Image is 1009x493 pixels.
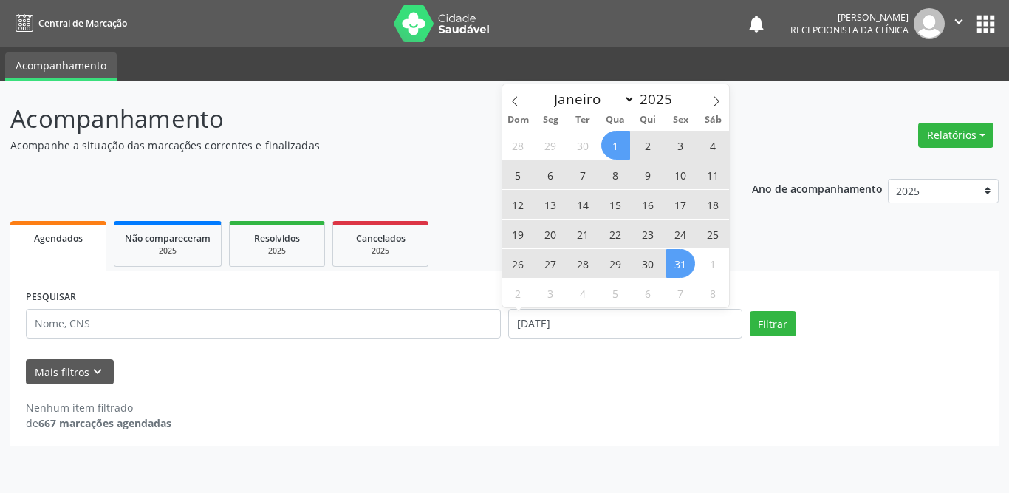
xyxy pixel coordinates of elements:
button: apps [973,11,999,37]
span: Cancelados [356,232,406,245]
span: Sex [664,115,697,125]
span: Setembro 29, 2025 [536,131,565,160]
button: Filtrar [750,311,796,336]
span: Outubro 27, 2025 [536,249,565,278]
span: Dom [502,115,535,125]
span: Outubro 21, 2025 [569,220,598,248]
span: Resolvidos [254,232,300,245]
span: Outubro 26, 2025 [504,249,533,278]
p: Acompanhamento [10,101,702,137]
div: 2025 [125,245,211,256]
span: Sáb [697,115,729,125]
span: Outubro 9, 2025 [634,160,663,189]
span: Novembro 2, 2025 [504,279,533,307]
span: Outubro 24, 2025 [666,220,695,248]
span: Novembro 4, 2025 [569,279,598,307]
span: Outubro 13, 2025 [536,190,565,219]
button:  [945,8,973,39]
span: Novembro 8, 2025 [699,279,728,307]
span: Novembro 7, 2025 [666,279,695,307]
div: de [26,415,171,431]
span: Ter [567,115,599,125]
span: Outubro 16, 2025 [634,190,663,219]
span: Outubro 8, 2025 [601,160,630,189]
span: Outubro 15, 2025 [601,190,630,219]
button: notifications [746,13,767,34]
span: Outubro 1, 2025 [601,131,630,160]
i:  [951,13,967,30]
span: Setembro 30, 2025 [569,131,598,160]
span: Outubro 10, 2025 [666,160,695,189]
span: Outubro 30, 2025 [634,249,663,278]
div: 2025 [240,245,314,256]
span: Outubro 31, 2025 [666,249,695,278]
span: Outubro 5, 2025 [504,160,533,189]
span: Novembro 1, 2025 [699,249,728,278]
a: Central de Marcação [10,11,127,35]
input: Selecione um intervalo [508,309,742,339]
span: Novembro 3, 2025 [536,279,565,307]
span: Novembro 6, 2025 [634,279,663,307]
i: keyboard_arrow_down [89,364,106,380]
span: Outubro 4, 2025 [699,131,728,160]
input: Year [635,89,684,109]
p: Acompanhe a situação das marcações correntes e finalizadas [10,137,702,153]
span: Outubro 3, 2025 [666,131,695,160]
select: Month [547,89,636,109]
span: Seg [534,115,567,125]
span: Setembro 28, 2025 [504,131,533,160]
span: Novembro 5, 2025 [601,279,630,307]
a: Acompanhamento [5,52,117,81]
span: Outubro 22, 2025 [601,220,630,248]
span: Agendados [34,232,83,245]
span: Outubro 28, 2025 [569,249,598,278]
span: Qui [632,115,664,125]
strong: 667 marcações agendadas [38,416,171,430]
span: Outubro 6, 2025 [536,160,565,189]
span: Outubro 25, 2025 [699,220,728,248]
label: PESQUISAR [26,286,76,309]
span: Outubro 23, 2025 [634,220,663,248]
span: Outubro 18, 2025 [699,190,728,219]
span: Outubro 2, 2025 [634,131,663,160]
span: Outubro 12, 2025 [504,190,533,219]
span: Outubro 20, 2025 [536,220,565,248]
span: Recepcionista da clínica [790,24,909,36]
span: Qua [599,115,632,125]
span: Outubro 11, 2025 [699,160,728,189]
div: 2025 [343,245,417,256]
div: Nenhum item filtrado [26,400,171,415]
span: Outubro 17, 2025 [666,190,695,219]
div: [PERSON_NAME] [790,11,909,24]
span: Não compareceram [125,232,211,245]
p: Ano de acompanhamento [752,179,883,197]
input: Nome, CNS [26,309,501,339]
img: img [914,8,945,39]
span: Central de Marcação [38,17,127,30]
button: Relatórios [918,123,993,148]
button: Mais filtroskeyboard_arrow_down [26,359,114,385]
span: Outubro 29, 2025 [601,249,630,278]
span: Outubro 14, 2025 [569,190,598,219]
span: Outubro 19, 2025 [504,220,533,248]
span: Outubro 7, 2025 [569,160,598,189]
